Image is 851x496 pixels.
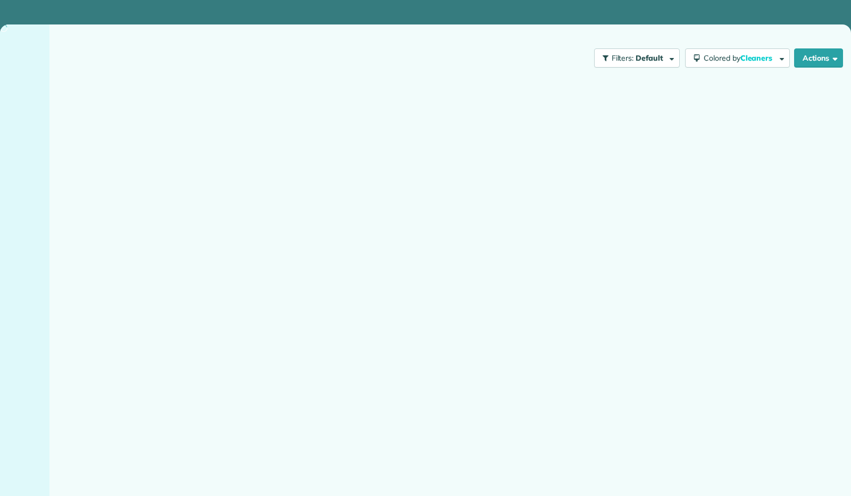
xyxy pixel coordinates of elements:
button: Colored byCleaners [685,48,790,68]
a: Filters: Default [589,48,680,68]
span: Default [636,53,664,63]
button: Filters: Default [594,48,680,68]
button: Actions [794,48,843,68]
span: Colored by [704,53,776,63]
span: Filters: [612,53,634,63]
span: Cleaners [740,53,774,63]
